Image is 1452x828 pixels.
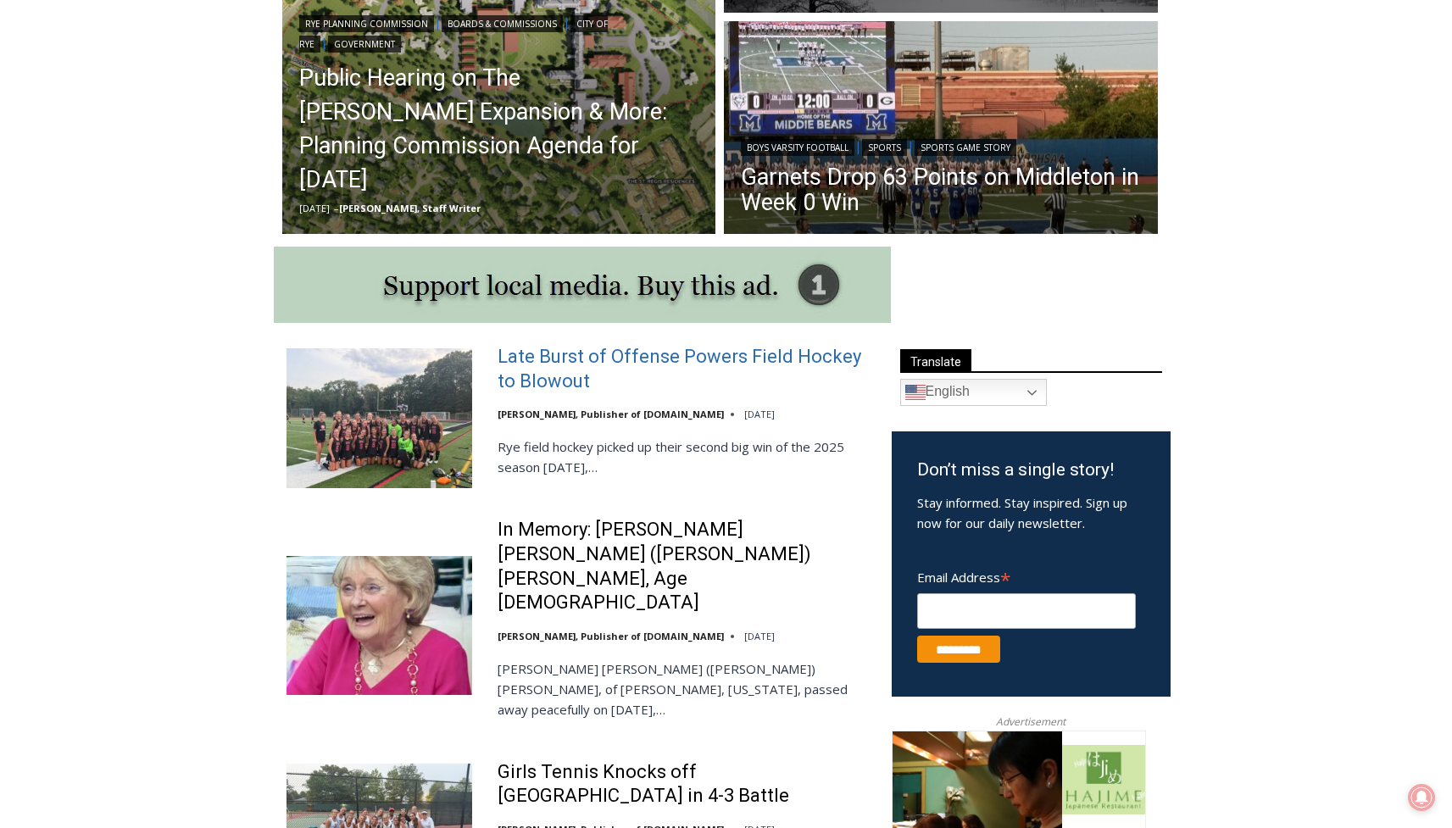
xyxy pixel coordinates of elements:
img: (PHOTO: Rye and Middletown walking to midfield before their Week 0 game on Friday, September 5, 2... [724,21,1158,238]
a: Garnets Drop 63 Points on Middleton in Week 0 Win [741,164,1141,215]
img: Late Burst of Offense Powers Field Hockey to Blowout [287,348,472,487]
a: Intern @ [DOMAIN_NAME] [408,164,821,211]
a: Government [328,36,401,53]
a: Read More Garnets Drop 63 Points on Middleton in Week 0 Win [724,21,1158,238]
div: "I learned about the history of a place I’d honestly never considered even as a resident of [GEOG... [428,1,801,164]
a: Boys Varsity Football [741,139,854,156]
p: Stay informed. Stay inspired. Sign up now for our daily newsletter. [917,492,1145,533]
a: City of Rye [299,15,608,53]
label: Email Address [917,560,1136,591]
a: Late Burst of Offense Powers Field Hockey to Blowout [498,345,870,393]
time: [DATE] [299,202,330,214]
img: en [905,382,926,403]
a: Sports Game Story [915,139,1016,156]
div: | | [741,136,1141,156]
a: Open Tues. - Sun. [PHONE_NUMBER] [1,170,170,211]
a: [PERSON_NAME], Publisher of [DOMAIN_NAME] [498,630,724,642]
div: | | | [299,12,699,53]
div: Located at [STREET_ADDRESS][PERSON_NAME] [175,106,249,203]
a: Girls Tennis Knocks off [GEOGRAPHIC_DATA] in 4-3 Battle [498,760,870,809]
h3: Don’t miss a single story! [917,457,1145,484]
img: support local media, buy this ad [274,247,891,323]
a: [PERSON_NAME], Publisher of [DOMAIN_NAME] [498,408,724,420]
a: English [900,379,1047,406]
a: In Memory: [PERSON_NAME] [PERSON_NAME] ([PERSON_NAME]) [PERSON_NAME], Age [DEMOGRAPHIC_DATA] [498,518,870,614]
span: Intern @ [DOMAIN_NAME] [443,169,786,207]
p: [PERSON_NAME] [PERSON_NAME] ([PERSON_NAME]) [PERSON_NAME], of [PERSON_NAME], [US_STATE], passed a... [498,659,870,720]
span: Advertisement [979,714,1082,730]
time: [DATE] [744,630,775,642]
img: In Memory: Maureen Catherine (Devlin) Koecheler, Age 83 [287,556,472,695]
span: – [334,202,339,214]
time: [DATE] [744,408,775,420]
a: Rye Planning Commission [299,15,434,32]
span: Translate [900,349,971,372]
a: Public Hearing on The [PERSON_NAME] Expansion & More: Planning Commission Agenda for [DATE] [299,61,699,197]
a: [PERSON_NAME], Staff Writer [339,202,481,214]
a: Boards & Commissions [442,15,563,32]
a: Sports [862,139,907,156]
p: Rye field hockey picked up their second big win of the 2025 season [DATE],… [498,436,870,477]
span: Open Tues. - Sun. [PHONE_NUMBER] [5,175,166,239]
